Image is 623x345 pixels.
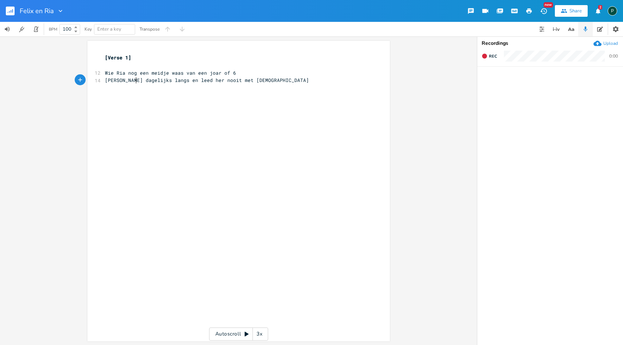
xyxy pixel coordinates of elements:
[105,54,131,61] span: [Verse 1]
[603,40,618,46] div: Upload
[598,5,602,9] div: 2
[479,50,500,62] button: Rec
[253,328,266,341] div: 3x
[608,3,617,19] button: P
[105,77,309,83] span: [PERSON_NAME] dagelijks langs en leed her nooit met [DEMOGRAPHIC_DATA]
[609,54,618,58] div: 0:00
[49,27,57,31] div: BPM
[608,6,617,16] div: Piepo
[20,8,54,14] span: Felix en Ria
[544,2,553,8] div: New
[536,4,551,17] button: New
[482,41,619,46] div: Recordings
[555,5,588,17] button: Share
[209,328,268,341] div: Autoscroll
[85,27,92,31] div: Key
[593,39,618,47] button: Upload
[140,27,160,31] div: Transpose
[591,4,605,17] button: 2
[97,26,121,32] span: Enter a key
[569,8,582,14] div: Share
[105,70,236,76] span: Wie Ria nog een meidje waas van een joar of 6
[489,54,497,59] span: Rec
